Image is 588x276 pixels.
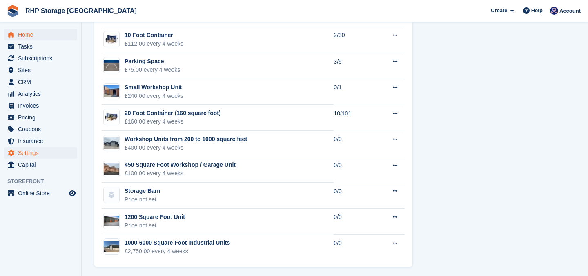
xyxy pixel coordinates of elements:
[18,64,67,76] span: Sites
[104,241,119,253] img: IMG_3961.jpeg
[125,66,180,74] div: £75.00 every 4 weeks
[125,195,160,204] div: Price not set
[18,112,67,123] span: Pricing
[491,7,507,15] span: Create
[4,135,77,147] a: menu
[125,109,221,117] div: 20 Foot Container (160 square foot)
[104,111,119,123] img: 20-ft-container%20(27).jpg
[18,159,67,170] span: Capital
[18,88,67,99] span: Analytics
[18,188,67,199] span: Online Store
[7,177,81,185] span: Storefront
[4,53,77,64] a: menu
[125,117,221,126] div: £160.00 every 4 weeks
[125,221,185,230] div: Price not set
[531,7,543,15] span: Help
[18,53,67,64] span: Subscriptions
[18,76,67,88] span: CRM
[4,159,77,170] a: menu
[104,33,119,45] img: 10-ft-container.jpg
[18,100,67,111] span: Invoices
[125,187,160,195] div: Storage Barn
[4,188,77,199] a: menu
[7,5,19,17] img: stora-icon-8386f47178a22dfd0bd8f6a31ec36ba5ce8667c1dd55bd0f319d3a0aa187defe.svg
[559,7,581,15] span: Account
[334,53,377,79] td: 3/5
[4,88,77,99] a: menu
[125,40,183,48] div: £112.00 every 4 weeks
[18,124,67,135] span: Coupons
[104,137,119,149] img: IMG_3442.jpeg
[550,7,558,15] img: Rod
[334,157,377,183] td: 0/0
[334,27,377,53] td: 2/30
[334,234,377,260] td: 0/0
[4,100,77,111] a: menu
[334,131,377,157] td: 0/0
[104,60,119,71] img: istockphoto-1335929190-612x612.jpg
[104,187,119,203] img: blank-unit-type-icon-ffbac7b88ba66c5e286b0e438baccc4b9c83835d4c34f86887a83fc20ec27e7b.svg
[125,247,230,256] div: £2,750.00 every 4 weeks
[125,213,185,221] div: 1200 Square Foot Unit
[4,112,77,123] a: menu
[104,85,119,97] img: IMG_4887.jpeg
[4,124,77,135] a: menu
[125,169,236,178] div: £100.00 every 4 weeks
[104,163,119,175] img: WhatsApp%20Image%202023-11-14%20at%2014.32.08.jpeg
[125,238,230,247] div: 1000-6000 Square Foot Industrial Units
[334,183,377,209] td: 0/0
[104,216,119,226] img: industrial-rolling-door.jpg
[4,64,77,76] a: menu
[125,135,247,144] div: Workshop Units from 200 to 1000 square feet
[334,105,377,131] td: 10/101
[125,161,236,169] div: 450 Square Foot Workshop / Garage Unit
[4,76,77,88] a: menu
[18,135,67,147] span: Insurance
[125,83,183,92] div: Small Workshop Unit
[334,209,377,235] td: 0/0
[67,188,77,198] a: Preview store
[4,147,77,159] a: menu
[4,41,77,52] a: menu
[4,29,77,40] a: menu
[18,41,67,52] span: Tasks
[125,144,247,152] div: £400.00 every 4 weeks
[18,147,67,159] span: Settings
[22,4,140,18] a: RHP Storage [GEOGRAPHIC_DATA]
[18,29,67,40] span: Home
[125,31,183,40] div: 10 Foot Container
[125,57,180,66] div: Parking Space
[125,92,183,100] div: £240.00 every 4 weeks
[334,79,377,105] td: 0/1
